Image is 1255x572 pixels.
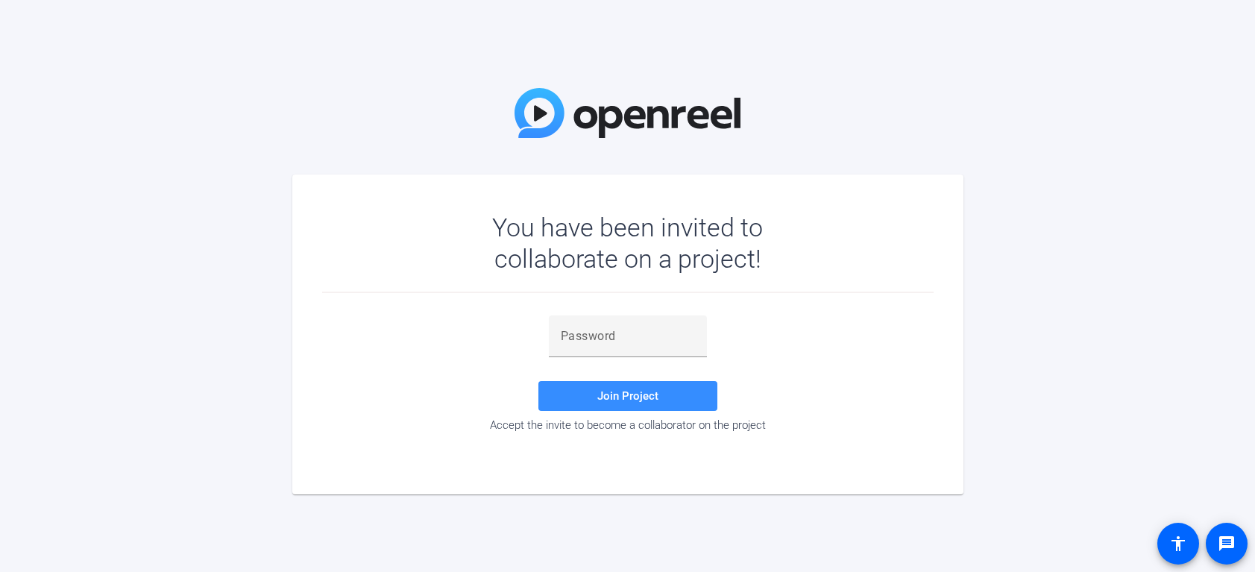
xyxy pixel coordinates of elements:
[1218,535,1236,553] mat-icon: message
[1169,535,1187,553] mat-icon: accessibility
[515,88,741,138] img: OpenReel Logo
[322,418,934,432] div: Accept the invite to become a collaborator on the project
[449,212,806,274] div: You have been invited to collaborate on a project!
[597,389,658,403] span: Join Project
[561,327,695,345] input: Password
[538,381,717,411] button: Join Project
